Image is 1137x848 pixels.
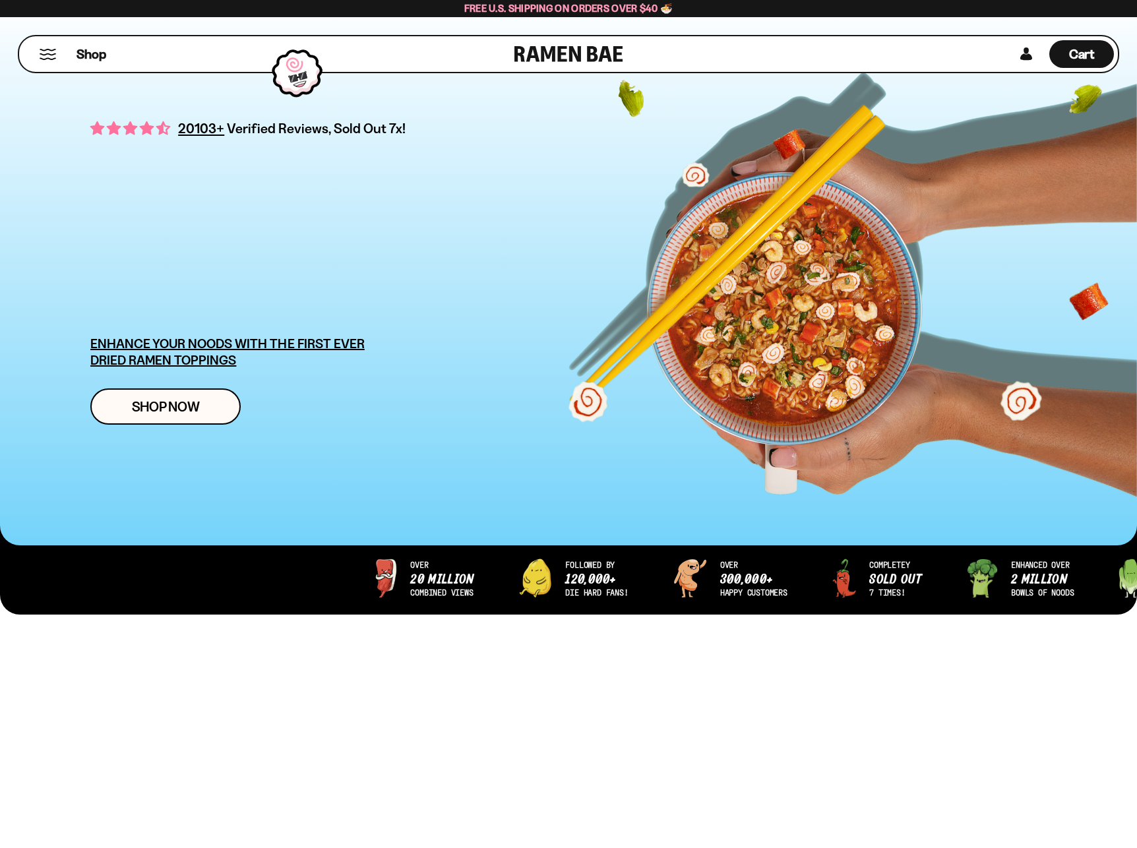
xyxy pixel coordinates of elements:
[77,45,106,63] span: Shop
[39,49,57,60] button: Mobile Menu Trigger
[1049,36,1114,72] a: Cart
[227,120,406,136] span: Verified Reviews, Sold Out 7x!
[132,400,200,413] span: Shop Now
[464,2,673,15] span: Free U.S. Shipping on Orders over $40 🍜
[1069,46,1095,62] span: Cart
[77,40,106,68] a: Shop
[90,388,241,425] a: Shop Now
[178,118,224,138] span: 20103+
